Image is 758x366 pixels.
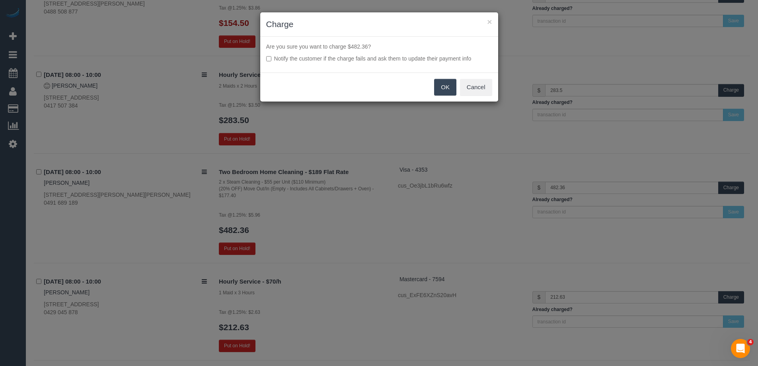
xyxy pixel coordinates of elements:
iframe: Intercom live chat [731,339,750,358]
button: × [487,18,492,26]
button: Cancel [460,79,492,96]
div: Are you sure you want to charge $482.36? [260,37,498,72]
label: Notify the customer if the charge fails and ask them to update their payment info [266,55,492,63]
h3: Charge [266,18,492,30]
button: OK [434,79,456,96]
span: 4 [747,339,754,345]
input: Notify the customer if the charge fails and ask them to update their payment info [266,56,271,61]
